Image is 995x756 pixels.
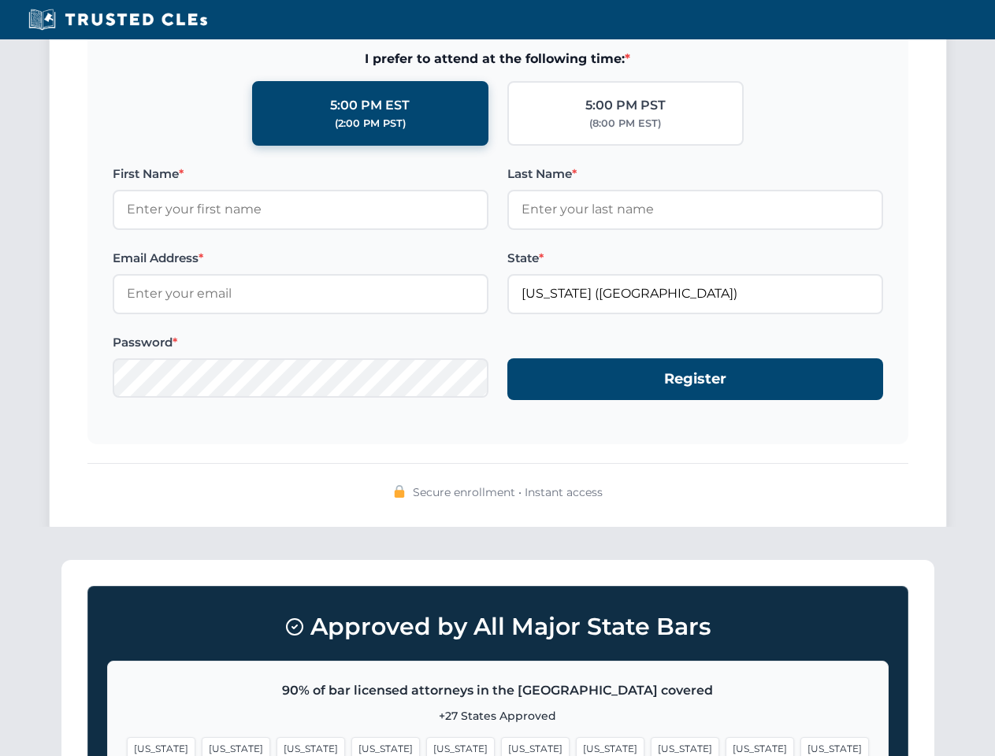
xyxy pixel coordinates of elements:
[127,680,869,701] p: 90% of bar licensed attorneys in the [GEOGRAPHIC_DATA] covered
[413,484,603,501] span: Secure enrollment • Instant access
[585,95,666,116] div: 5:00 PM PST
[393,485,406,498] img: 🔒
[113,333,488,352] label: Password
[113,165,488,183] label: First Name
[507,249,883,268] label: State
[24,8,212,31] img: Trusted CLEs
[107,606,889,648] h3: Approved by All Major State Bars
[113,249,488,268] label: Email Address
[335,116,406,132] div: (2:00 PM PST)
[113,274,488,313] input: Enter your email
[127,707,869,724] p: +27 States Approved
[507,165,883,183] label: Last Name
[330,95,410,116] div: 5:00 PM EST
[507,274,883,313] input: Florida (FL)
[113,190,488,229] input: Enter your first name
[589,116,661,132] div: (8:00 PM EST)
[507,190,883,229] input: Enter your last name
[113,49,883,69] span: I prefer to attend at the following time:
[507,358,883,400] button: Register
